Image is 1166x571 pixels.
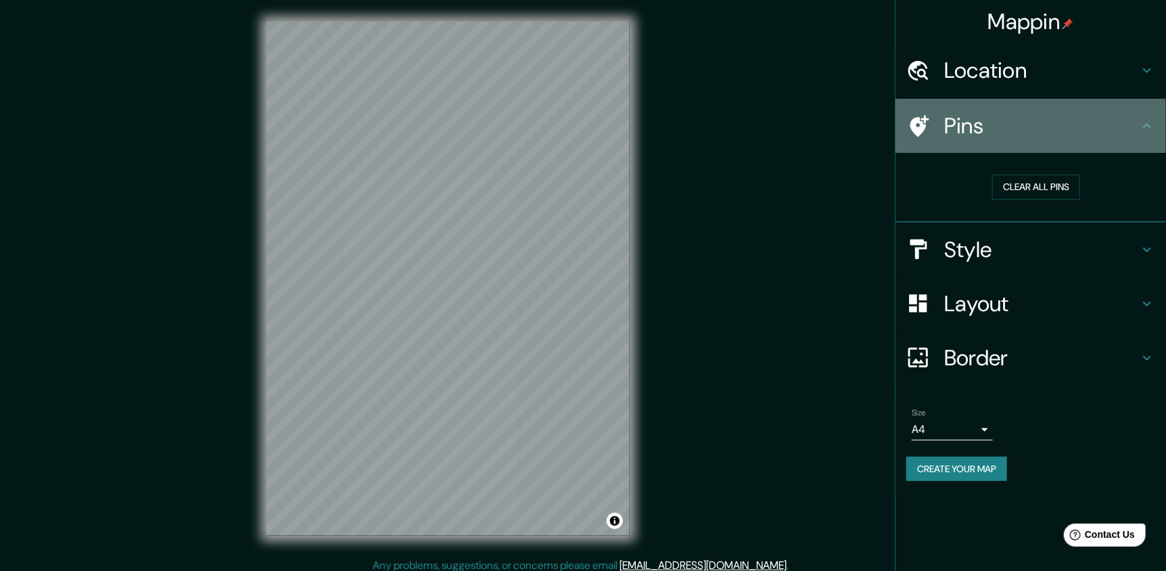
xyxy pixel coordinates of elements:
h4: Pins [944,112,1139,139]
img: pin-icon.png [1063,18,1073,29]
button: Clear all pins [992,175,1080,200]
label: Size [912,407,926,418]
h4: Border [944,344,1139,371]
h4: Location [944,57,1139,84]
div: Location [895,43,1166,97]
div: Layout [895,277,1166,331]
h4: Mappin [988,8,1074,35]
canvas: Map [266,22,630,536]
h4: Layout [944,290,1139,317]
button: Toggle attribution [607,513,623,529]
div: A4 [912,419,993,440]
div: Border [895,331,1166,385]
iframe: Help widget launcher [1046,518,1151,556]
h4: Style [944,236,1139,263]
button: Create your map [906,457,1007,482]
div: Style [895,223,1166,277]
div: Pins [895,99,1166,153]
